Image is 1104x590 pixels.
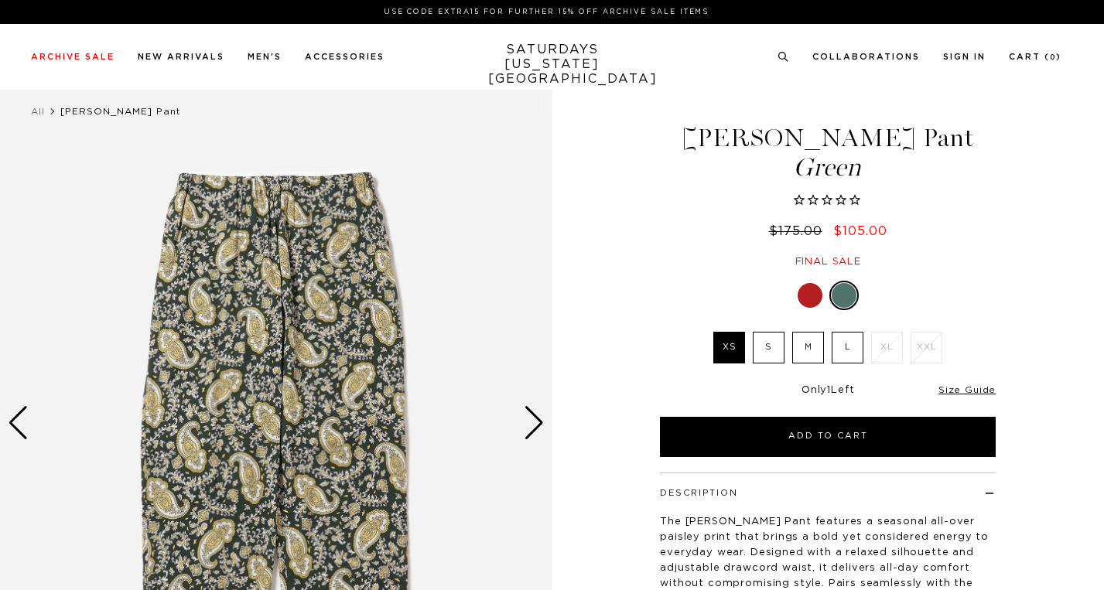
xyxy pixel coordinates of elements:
[792,332,824,363] label: M
[248,53,282,61] a: Men's
[60,107,181,116] span: [PERSON_NAME] Pant
[812,53,920,61] a: Collaborations
[31,107,45,116] a: All
[769,225,829,237] del: $175.00
[833,225,887,237] span: $105.00
[827,385,831,395] span: 1
[660,489,738,497] button: Description
[658,125,998,180] h1: [PERSON_NAME] Pant
[138,53,224,61] a: New Arrivals
[37,6,1055,18] p: Use Code EXTRA15 for Further 15% Off Archive Sale Items
[8,406,29,440] div: Previous slide
[488,43,616,87] a: SATURDAYS[US_STATE][GEOGRAPHIC_DATA]
[713,332,745,363] label: XS
[753,332,784,363] label: S
[658,155,998,180] span: Green
[31,53,115,61] a: Archive Sale
[524,406,545,440] div: Next slide
[1050,54,1056,61] small: 0
[660,417,996,457] button: Add to Cart
[658,193,998,210] span: Rated 0.0 out of 5 stars 0 reviews
[938,385,996,394] a: Size Guide
[1009,53,1061,61] a: Cart (0)
[943,53,986,61] a: Sign In
[305,53,385,61] a: Accessories
[660,384,996,397] div: Only Left
[832,332,863,363] label: L
[658,255,998,268] div: Final sale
